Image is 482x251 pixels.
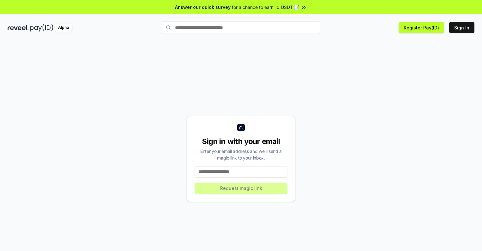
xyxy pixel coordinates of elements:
div: Enter your email address and we’ll send a magic link to your inbox. [195,148,287,161]
span: Answer our quick survey [175,4,231,10]
div: Sign in with your email [195,136,287,147]
img: reveel_dark [8,24,29,32]
div: Alpha [55,24,72,32]
button: Sign In [449,22,474,33]
img: pay_id [30,24,53,32]
span: for a chance to earn 10 USDT 📝 [232,4,299,10]
img: logo_small [237,124,245,131]
button: Register Pay(ID) [399,22,444,33]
